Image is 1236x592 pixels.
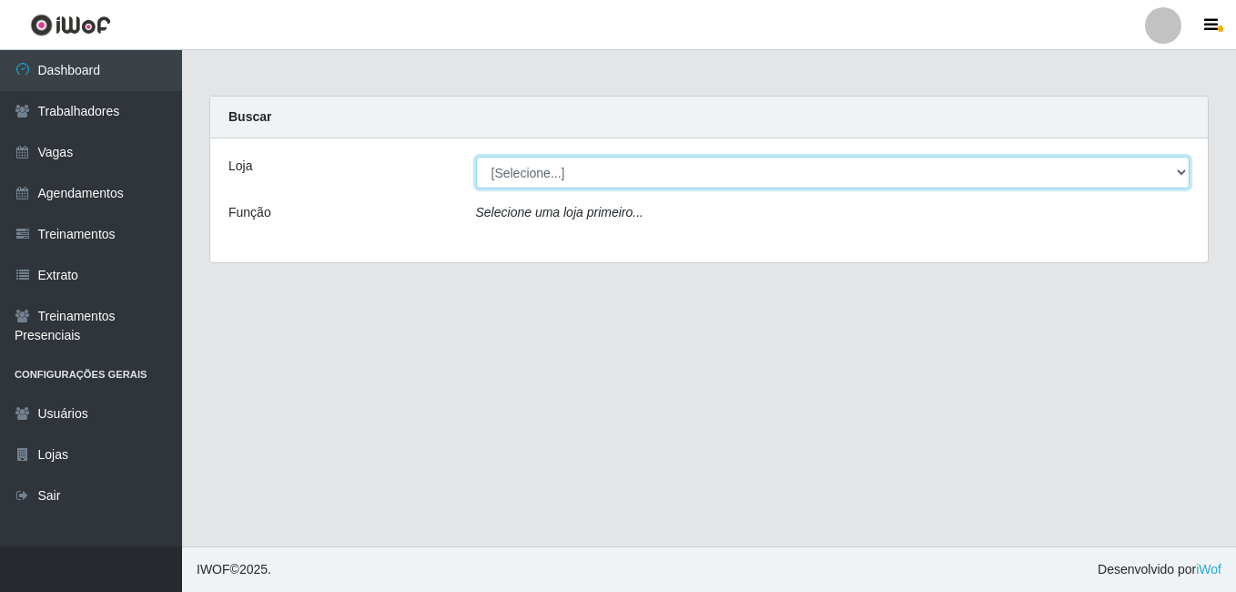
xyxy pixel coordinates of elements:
[228,203,271,222] label: Função
[228,157,252,176] label: Loja
[1196,562,1221,577] a: iWof
[476,205,643,219] i: Selecione uma loja primeiro...
[1098,560,1221,579] span: Desenvolvido por
[228,109,271,124] strong: Buscar
[197,560,271,579] span: © 2025 .
[30,14,111,36] img: CoreUI Logo
[197,562,230,577] span: IWOF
